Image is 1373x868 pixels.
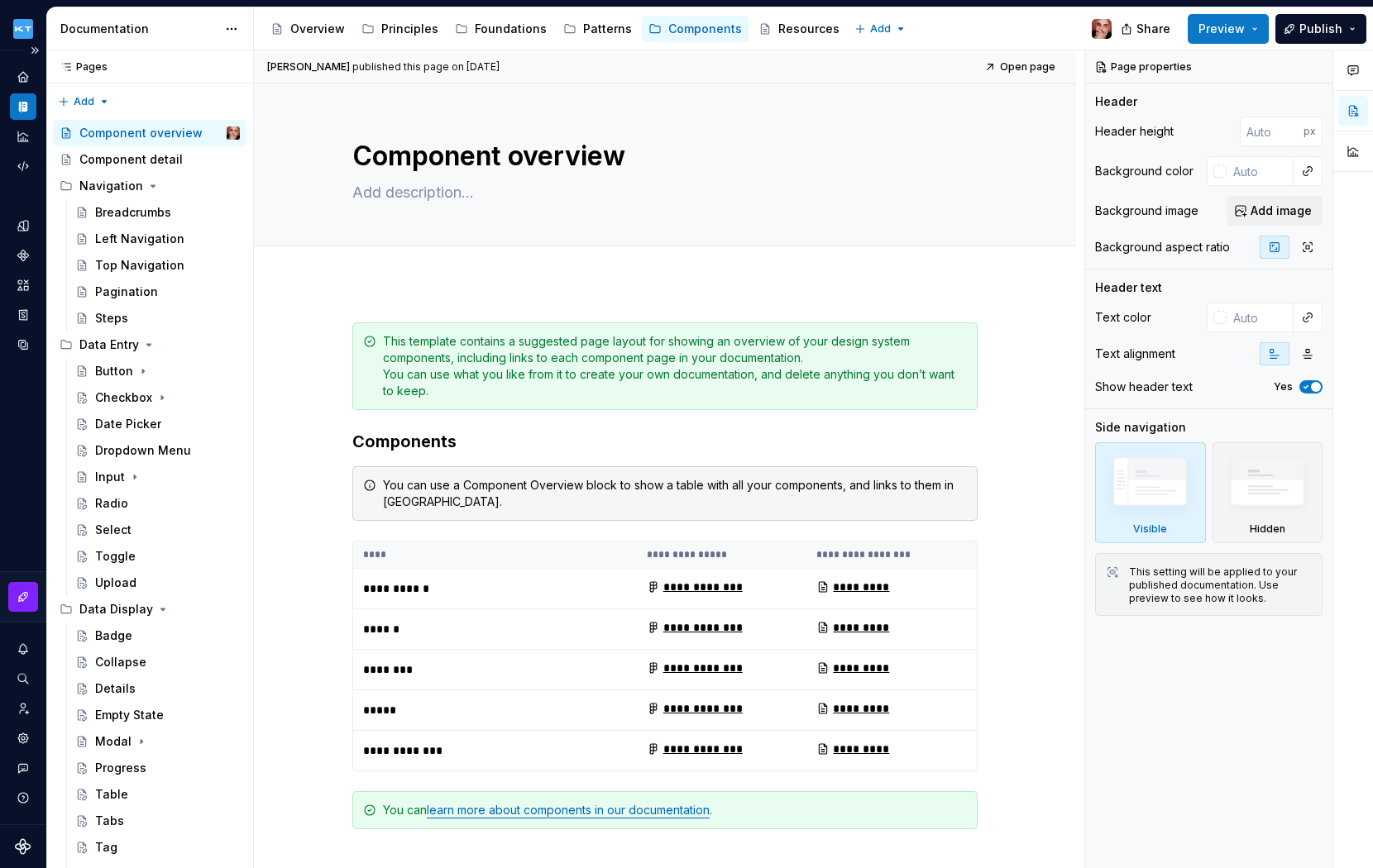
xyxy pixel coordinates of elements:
[1095,279,1162,296] div: Header text
[15,838,31,855] svg: Supernova Logo
[1250,522,1285,536] div: Hidden
[10,123,36,150] div: Analytics
[383,477,967,510] div: You can use a Component Overview block to show a table with all your components, and links to the...
[475,21,547,37] div: Foundations
[95,839,117,856] div: Tag
[1095,239,1230,255] div: Background aspect ratio
[1213,442,1323,543] div: Hidden
[10,64,36,90] div: Home
[849,17,911,41] button: Add
[10,331,36,358] a: Data sources
[69,437,246,464] a: Dropdown Menu
[10,636,36,662] button: Notifications
[69,808,246,834] a: Tabs
[95,363,133,379] div: Button
[352,430,978,453] h3: Components
[355,16,445,42] a: Principles
[95,680,136,697] div: Details
[1251,203,1312,219] span: Add image
[69,358,246,384] a: Button
[69,834,246,861] a: Tag
[79,601,153,618] div: Data Display
[10,725,36,751] div: Settings
[1240,117,1304,146] input: Auto
[1000,60,1055,74] span: Open page
[53,120,246,146] a: Component overviewMykhailo Kosiakov
[448,16,553,42] a: Foundations
[53,331,246,358] div: Data Entry
[870,22,891,36] span: Add
[95,760,146,776] div: Progress
[668,21,742,37] div: Components
[1095,203,1198,219] div: Background image
[95,707,164,723] div: Empty State
[557,16,639,42] a: Patterns
[69,252,246,279] a: Top Navigation
[79,125,203,141] div: Component overview
[95,548,136,565] div: Toggle
[267,60,350,74] span: [PERSON_NAME]
[69,755,246,781] a: Progress
[79,336,139,353] div: Data Entry
[10,93,36,120] div: Documentation
[1275,14,1366,44] button: Publish
[10,755,36,781] button: Contact support
[79,178,143,194] div: Navigation
[95,257,184,274] div: Top Navigation
[1227,303,1294,332] input: Auto
[752,16,846,42] a: Resources
[10,242,36,269] div: Components
[10,212,36,239] a: Design tokens
[53,596,246,622] div: Data Display
[95,522,132,538] div: Select
[1136,21,1170,37] span: Share
[69,411,246,437] a: Date Picker
[10,302,36,328] div: Storybook stories
[1188,14,1269,44] button: Preview
[1095,123,1174,140] div: Header height
[95,310,128,327] div: Steps
[95,389,152,406] div: Checkbox
[10,272,36,298] div: Assets
[264,12,846,45] div: Page tree
[69,622,246,649] a: Badge
[13,19,33,39] img: dee6e31e-e192-4f70-8333-ba8f88832f05.png
[69,702,246,728] a: Empty State
[1095,163,1194,179] div: Background color
[227,126,240,140] img: Mykhailo Kosiakov
[10,665,36,692] button: Search ⌘K
[1112,14,1181,44] button: Share
[1274,380,1293,393] label: Yes
[95,575,136,591] div: Upload
[381,21,438,37] div: Principles
[23,39,46,62] button: Expand sidebar
[69,728,246,755] a: Modal
[95,442,191,459] div: Dropdown Menu
[95,495,128,512] div: Radio
[74,95,94,108] span: Add
[95,469,125,485] div: Input
[1227,196,1323,226] button: Add image
[583,21,632,37] div: Patterns
[264,16,352,42] a: Overview
[1095,379,1193,395] div: Show header text
[1095,419,1186,436] div: Side navigation
[69,226,246,252] a: Left Navigation
[1129,565,1312,605] div: This setting will be applied to your published documentation. Use preview to see how it looks.
[1133,522,1167,536] div: Visible
[1092,19,1112,39] img: Mykhailo Kosiakov
[383,802,967,818] div: You can .
[69,464,246,490] a: Input
[53,173,246,199] div: Navigation
[10,695,36,722] a: Invite team
[1304,125,1316,138] p: px
[95,231,184,247] div: Left Navigation
[10,153,36,179] a: Code automation
[1227,156,1294,186] input: Auto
